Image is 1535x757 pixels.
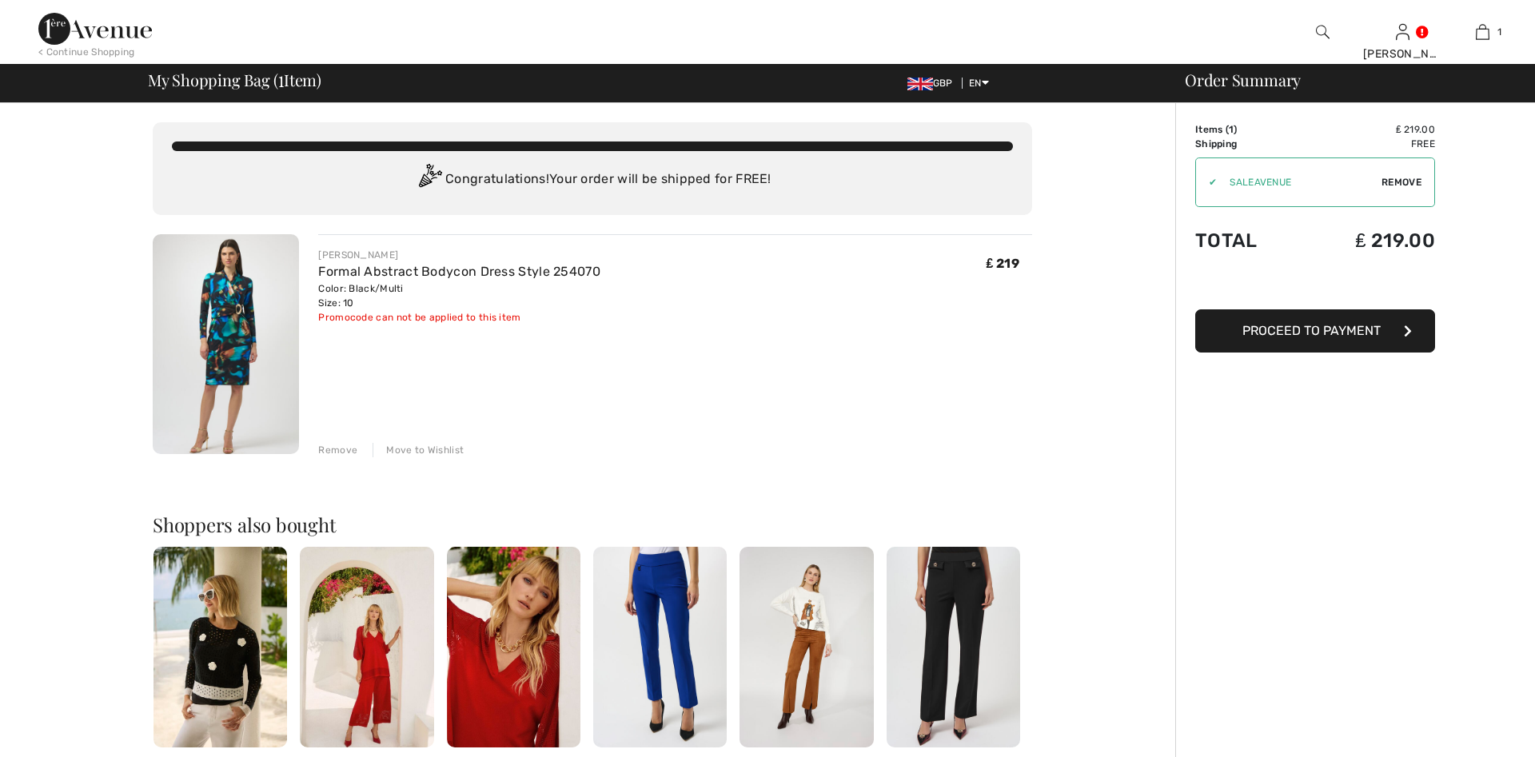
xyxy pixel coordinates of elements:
td: Free [1300,137,1435,151]
div: Move to Wishlist [373,443,464,457]
div: Congratulations! Your order will be shipped for FREE! [172,164,1013,196]
span: Remove [1381,175,1421,189]
div: ✔ [1196,175,1217,189]
h2: Shoppers also bought [153,515,1032,534]
img: My Info [1396,22,1409,42]
img: Embellished Casual Pullover Style 256745U [153,547,287,747]
a: Sign In [1396,24,1409,39]
td: Shipping [1195,137,1300,151]
td: Items ( ) [1195,122,1300,137]
img: Congratulation2.svg [413,164,445,196]
td: Total [1195,213,1300,268]
img: search the website [1316,22,1330,42]
button: Proceed to Payment [1195,309,1435,353]
span: 1 [1229,124,1234,135]
img: My Bag [1476,22,1489,42]
input: Promo code [1217,158,1381,206]
div: Order Summary [1166,72,1525,88]
div: Promocode can not be applied to this item [318,310,600,325]
a: 1 [1443,22,1521,42]
img: Formal Abstract Bodycon Dress Style 254070 [153,234,299,454]
img: Slim Ankle-Length Trousers Style 144092 [593,547,727,747]
div: [PERSON_NAME] [1363,46,1441,62]
span: 1 [1497,25,1501,39]
img: 1ère Avenue [38,13,152,45]
span: 1 [278,68,284,89]
div: Remove [318,443,357,457]
img: Formal Mid-Rise Trousers Style 254119 [887,547,1020,747]
div: < Continue Shopping [38,45,135,59]
span: My Shopping Bag ( Item) [148,72,321,88]
span: EN [969,78,989,89]
div: [PERSON_NAME] [318,248,600,262]
div: Color: Black/Multi Size: 10 [318,281,600,310]
span: GBP [907,78,959,89]
td: ₤ 219.00 [1300,213,1435,268]
img: Casual V-Neck Pullover Style 251925 [447,547,580,747]
span: Proceed to Payment [1242,323,1381,338]
td: ₤ 219.00 [1300,122,1435,137]
a: Formal Abstract Bodycon Dress Style 254070 [318,264,600,279]
img: UK Pound [907,78,933,90]
img: Mid-Rise Flare Trousers Style 253193 [740,547,873,747]
span: ₤ 219 [987,256,1019,271]
img: Cropped Wide-Leg Mesh Trousers Style 251915 [300,547,433,747]
iframe: PayPal [1195,268,1435,304]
